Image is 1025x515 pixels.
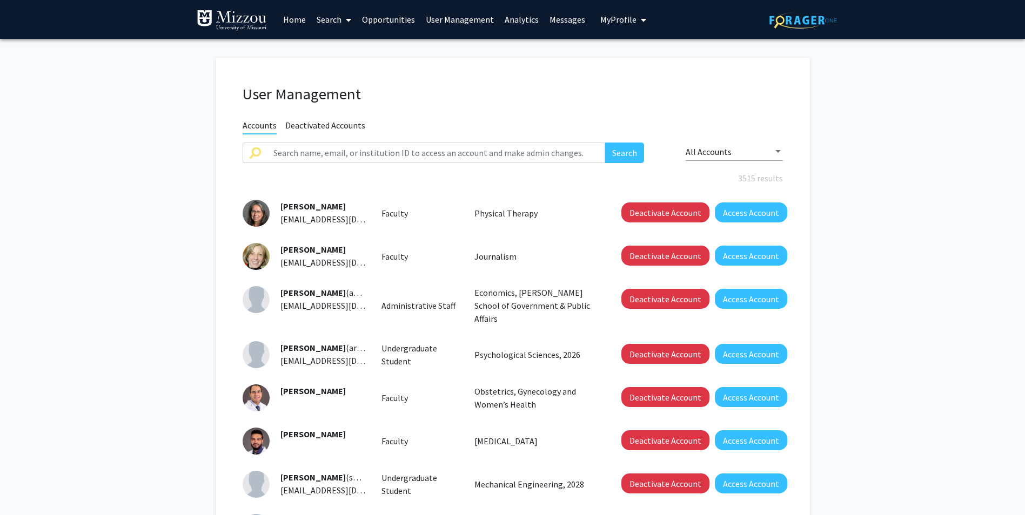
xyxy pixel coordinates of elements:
span: [PERSON_NAME] [280,244,346,255]
div: Undergraduate Student [373,471,466,497]
a: Messages [544,1,591,38]
input: Search name, email, or institution ID to access an account and make admin changes. [267,143,606,163]
p: [MEDICAL_DATA] [474,435,598,448]
p: Journalism [474,250,598,263]
p: Psychological Sciences, 2026 [474,348,598,361]
a: User Management [420,1,499,38]
img: ForagerOne Logo [769,12,837,29]
button: Access Account [715,430,787,450]
button: Access Account [715,289,787,309]
button: Deactivate Account [621,387,709,407]
p: Economics, [PERSON_NAME] School of Government & Public Affairs [474,286,598,325]
img: Profile Picture [243,384,270,411]
img: Profile Picture [243,341,270,368]
span: [EMAIL_ADDRESS][DOMAIN_NAME] [280,485,412,496]
div: Faculty [373,250,466,263]
span: [PERSON_NAME] [280,429,346,439]
button: Access Account [715,202,787,222]
span: [EMAIL_ADDRESS][DOMAIN_NAME][US_STATE] [280,214,456,225]
h1: User Management [243,85,783,104]
div: Administrative Staff [373,299,466,312]
button: Access Account [715,344,787,364]
div: Undergraduate Student [373,342,466,368]
span: All Accounts [686,146,732,157]
button: Search [605,143,644,163]
img: Profile Picture [243,471,270,498]
img: Profile Picture [243,428,270,455]
button: Deactivate Account [621,246,709,266]
button: Deactivate Account [621,344,709,364]
button: Access Account [715,473,787,493]
span: [EMAIL_ADDRESS][DOMAIN_NAME] [280,300,412,311]
button: Deactivate Account [621,202,709,222]
span: [PERSON_NAME] [280,201,346,212]
a: Home [278,1,311,38]
span: [PERSON_NAME] [280,287,346,298]
a: Opportunities [357,1,420,38]
span: [EMAIL_ADDRESS][DOMAIN_NAME] [280,355,412,366]
p: Physical Therapy [474,207,598,220]
span: [PERSON_NAME] [280,342,346,353]
div: 3515 results [235,172,791,185]
p: Obstetrics, Gynecology and Women’s Health [474,385,598,411]
span: Deactivated Accounts [285,120,365,133]
span: [PERSON_NAME] [280,472,346,483]
div: Faculty [373,435,466,448]
span: (araxht) [280,342,376,353]
a: Search [311,1,357,38]
button: Deactivate Account [621,430,709,450]
span: My Profile [600,14,637,25]
div: Faculty [373,207,466,220]
span: (abbottkm) [280,287,390,298]
button: Access Account [715,387,787,407]
img: Profile Picture [243,286,270,313]
button: Deactivate Account [621,473,709,493]
button: Access Account [715,246,787,266]
button: Deactivate Account [621,289,709,309]
p: Mechanical Engineering, 2028 [474,478,598,491]
img: Profile Picture [243,243,270,270]
img: University of Missouri Logo [197,10,267,31]
span: [PERSON_NAME] [280,385,346,396]
span: Accounts [243,120,277,134]
span: (sancg) [280,472,373,483]
div: Faculty [373,391,466,404]
img: Profile Picture [243,200,270,227]
iframe: Chat [8,466,46,507]
a: Analytics [499,1,544,38]
span: [EMAIL_ADDRESS][DOMAIN_NAME] [280,257,412,268]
